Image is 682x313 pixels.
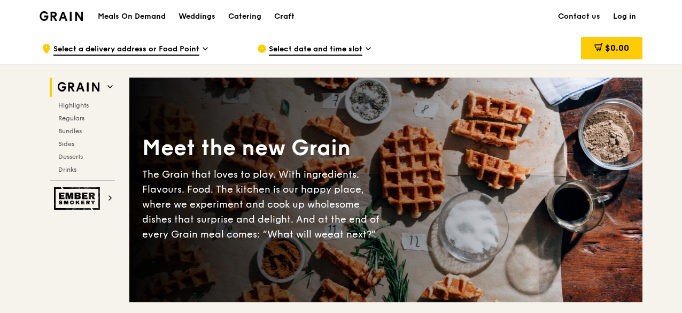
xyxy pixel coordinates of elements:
[268,1,301,33] a: Craft
[54,78,103,97] img: Grain web logo
[58,140,74,148] span: Sides
[274,1,294,33] div: Craft
[142,167,386,242] div: The Grain that loves to play. With ingredients. Flavours. Food. The kitchen is our happy place, w...
[222,1,268,33] a: Catering
[605,43,629,53] span: $0.00
[58,114,84,122] span: Regulars
[58,166,76,173] span: Drinks
[58,153,83,161] span: Desserts
[228,1,261,33] div: Catering
[58,102,89,109] span: Highlights
[40,11,83,21] img: Grain
[54,187,103,210] img: Ember Smokery web logo
[142,134,386,163] div: Meet the new Grain
[179,1,215,33] div: Weddings
[172,1,222,33] a: Weddings
[552,1,607,33] a: Contact us
[58,127,82,135] span: Bundles
[53,44,199,56] span: Select a delivery address or Food Point
[98,11,166,22] h1: Meals On Demand
[269,44,362,56] span: Select date and time slot
[328,228,376,240] span: eat next?”
[607,1,642,33] a: Log in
